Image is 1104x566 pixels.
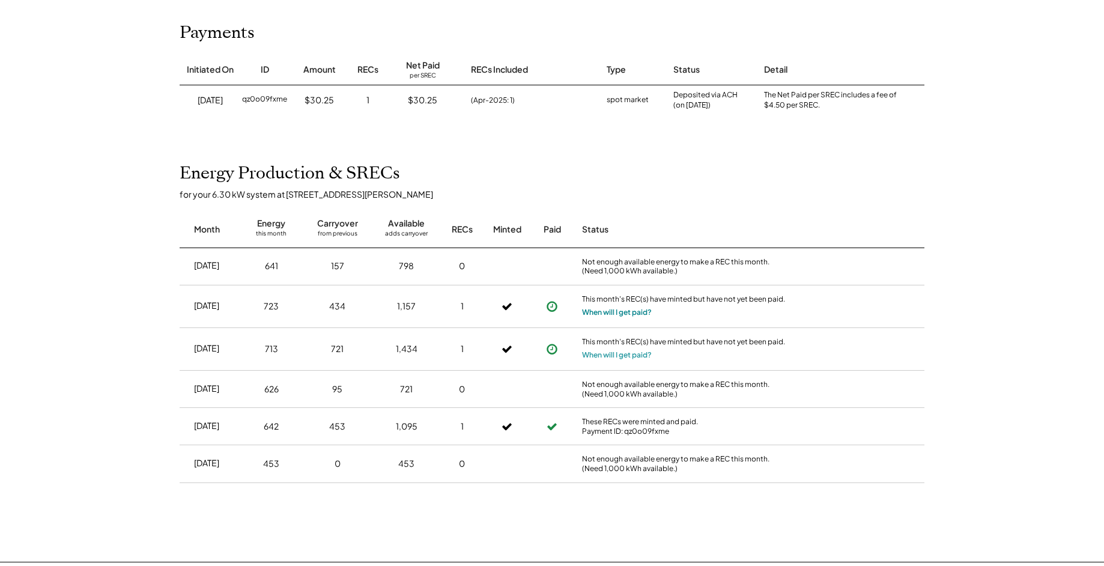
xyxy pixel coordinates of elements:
div: 798 [399,260,414,272]
div: 713 [265,343,278,355]
div: Net Paid [406,59,440,72]
div: 453 [263,458,279,470]
h2: Energy Production & SRECs [180,163,400,184]
div: ID [261,64,269,76]
div: 1,095 [396,421,417,433]
div: Deposited via ACH (on [DATE]) [673,90,738,111]
div: spot market [607,94,649,106]
div: [DATE] [194,342,219,355]
div: (Apr-2025: 1) [471,95,515,106]
div: RECs [452,224,473,236]
div: Status [582,224,786,236]
div: This month's REC(s) have minted but have not yet been paid. [582,294,786,306]
div: Carryover [317,218,358,230]
div: 453 [398,458,414,470]
div: 721 [400,383,413,395]
div: The Net Paid per SREC includes a fee of $4.50 per SREC. [764,90,902,111]
div: These RECs were minted and paid. Payment ID: qz0o09fxme [582,417,786,436]
div: 1 [366,94,369,106]
div: [DATE] [194,260,219,272]
div: Initiated On [187,64,234,76]
div: this month [256,230,287,242]
div: 642 [264,421,279,433]
div: Not enough available energy to make a REC this month. (Need 1,000 kWh available.) [582,257,786,276]
div: 1 [461,343,464,355]
div: 723 [264,300,279,312]
div: This month's REC(s) have minted but have not yet been paid. [582,337,786,349]
div: Amount [303,64,336,76]
div: 1,434 [396,343,417,355]
div: 453 [329,421,345,433]
button: When will I get paid? [582,349,652,361]
div: 1,157 [397,300,416,312]
div: 1 [461,300,464,312]
div: Status [673,64,700,76]
div: $30.25 [305,94,334,106]
div: 626 [264,383,279,395]
div: Detail [764,64,787,76]
div: Energy [257,218,285,230]
div: from previous [318,230,357,242]
div: Paid [544,224,561,236]
div: 157 [331,260,344,272]
div: [DATE] [194,457,219,469]
div: RECs [357,64,378,76]
button: Payment approved, but not yet initiated. [543,297,561,315]
div: for your 6.30 kW system at [STREET_ADDRESS][PERSON_NAME] [180,189,936,199]
div: [DATE] [194,300,219,312]
button: Payment approved, but not yet initiated. [543,340,561,358]
div: [DATE] [194,383,219,395]
div: 0 [459,383,465,395]
div: 641 [265,260,278,272]
div: per SREC [410,72,436,81]
div: $30.25 [408,94,437,106]
div: 0 [335,458,341,470]
div: 95 [332,383,342,395]
div: Type [607,64,626,76]
div: 721 [331,343,344,355]
button: When will I get paid? [582,306,652,318]
div: Available [388,218,425,230]
div: [DATE] [198,94,223,106]
div: [DATE] [194,420,219,432]
div: Not enough available energy to make a REC this month. (Need 1,000 kWh available.) [582,454,786,473]
div: qz0o09fxme [242,94,287,106]
div: Not enough available energy to make a REC this month. (Need 1,000 kWh available.) [582,380,786,398]
div: 0 [459,260,465,272]
div: 1 [461,421,464,433]
div: Month [194,224,220,236]
div: adds carryover [385,230,428,242]
div: Minted [493,224,521,236]
div: 434 [329,300,345,312]
h2: Payments [180,23,255,43]
div: 0 [459,458,465,470]
div: RECs Included [471,64,528,76]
